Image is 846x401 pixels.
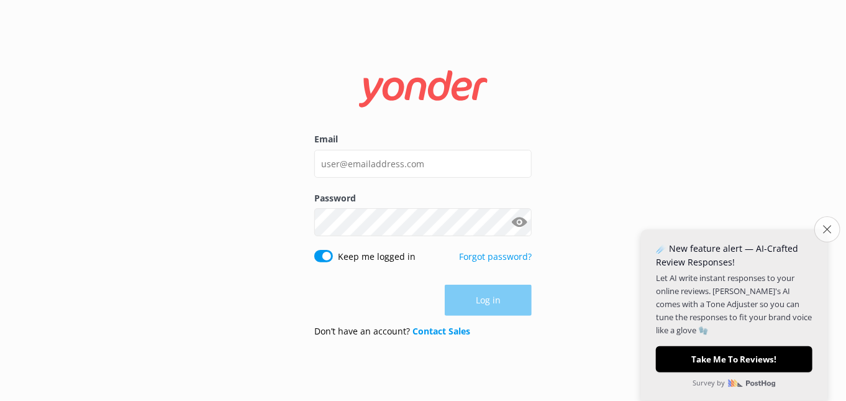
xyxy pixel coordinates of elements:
a: Forgot password? [459,251,532,262]
p: Don’t have an account? [314,325,470,338]
input: user@emailaddress.com [314,150,532,178]
label: Password [314,191,532,205]
label: Keep me logged in [338,250,416,264]
label: Email [314,132,532,146]
button: Show password [507,210,532,235]
a: Contact Sales [412,325,470,337]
